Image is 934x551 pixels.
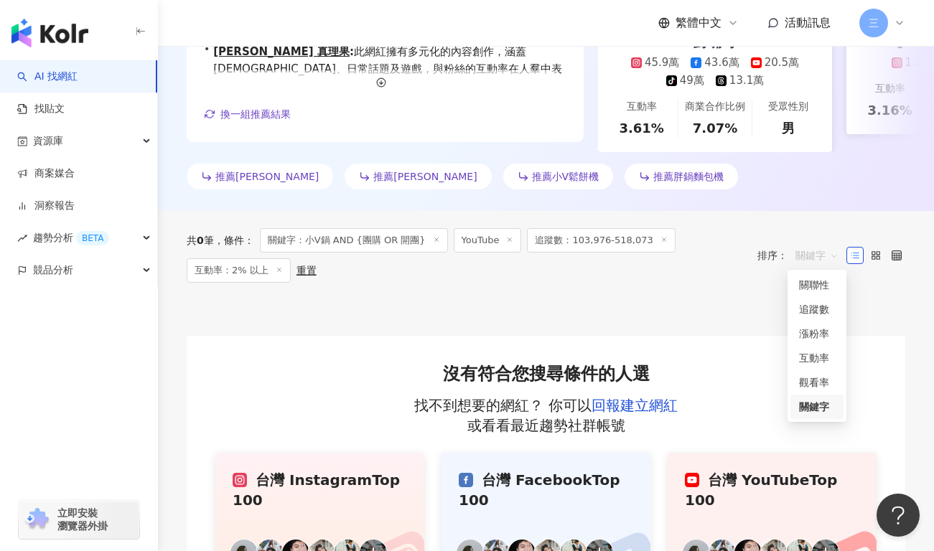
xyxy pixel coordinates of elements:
[790,321,844,346] div: 漲粉率
[17,166,75,181] a: 商案媒合
[57,507,108,532] span: 立即安裝 瀏覽器外掛
[17,70,78,84] a: searchAI 找網紅
[197,235,204,246] span: 0
[527,228,675,253] span: 追蹤數：103,976-518,073
[653,171,724,182] span: 推薦胖鍋麵包機
[33,125,63,157] span: 資源庫
[215,171,319,182] span: 推薦[PERSON_NAME]
[627,100,657,114] div: 互動率
[799,375,835,390] div: 觀看率
[799,326,835,342] div: 漲粉率
[532,171,599,182] span: 推薦小V鬆餅機
[592,397,678,414] a: 回報建立網紅
[676,15,721,31] span: 繁體中文
[233,470,407,510] div: 台灣 Instagram Top 100
[790,395,844,419] div: 關鍵字
[411,364,681,385] h2: 沒有符合您搜尋條件的人選
[685,470,859,510] div: 台灣 YouTube Top 100
[23,508,51,531] img: chrome extension
[454,228,522,253] span: YouTube
[220,108,291,120] span: 換一組推薦結果
[768,100,808,114] div: 受眾性別
[260,228,448,253] span: 關鍵字：小V鍋 AND {團購 OR 開團}
[296,265,317,276] div: 重置
[187,235,214,246] div: 共 筆
[799,399,835,415] div: 關鍵字
[704,55,739,70] div: 43.6萬
[19,500,139,539] a: chrome extension立即安裝 瀏覽器外掛
[790,297,844,321] div: 追蹤數
[799,277,835,293] div: 關聯性
[187,258,291,283] span: 互動率：2% 以上
[33,254,73,286] span: 競品分析
[757,244,846,267] div: 排序：
[33,222,109,254] span: 趨勢分析
[782,119,795,137] div: 男
[680,73,704,88] div: 49萬
[729,73,764,88] div: 13.1萬
[204,103,291,125] button: 換一組推薦結果
[76,231,109,245] div: BETA
[877,494,920,537] iframe: Help Scout Beacon - Open
[17,199,75,213] a: 洞察報告
[685,100,745,114] div: 商業合作比例
[875,82,905,96] div: 互動率
[795,244,839,267] span: 關鍵字
[905,55,933,70] div: 1.2萬
[645,55,679,70] div: 45.9萬
[459,470,633,510] div: 台灣 Facebook Top 100
[799,301,835,317] div: 追蹤數
[214,235,254,246] span: 條件 ：
[373,171,477,182] span: 推薦[PERSON_NAME]
[213,45,350,58] a: [PERSON_NAME] 真理果
[765,55,799,70] div: 20.5萬
[867,101,912,119] div: 3.16%
[785,16,831,29] span: 活動訊息
[17,102,65,116] a: 找貼文
[350,45,354,58] span: :
[790,273,844,297] div: 關聯性
[17,233,27,243] span: rise
[11,19,88,47] img: logo
[411,395,681,435] p: 找不到想要的網紅？ 你可以 或看看最近趨勢社群帳號
[799,350,835,366] div: 互動率
[869,15,879,31] span: 三
[790,370,844,395] div: 觀看率
[619,119,663,137] div: 3.61%
[693,119,737,137] div: 7.07%
[790,346,844,370] div: 互動率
